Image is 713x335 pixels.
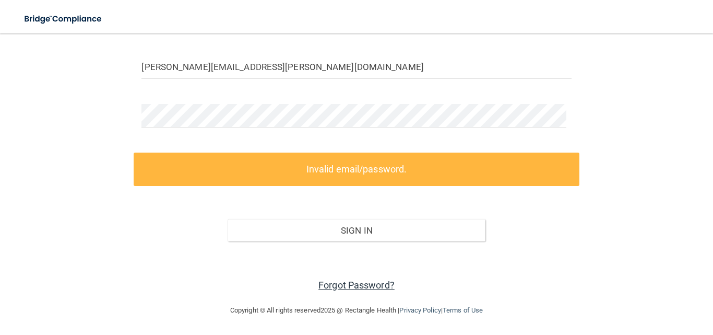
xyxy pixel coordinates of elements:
a: Terms of Use [443,306,483,314]
a: Forgot Password? [318,280,395,291]
a: Privacy Policy [399,306,441,314]
button: Sign In [228,219,485,242]
input: Email [141,55,571,79]
div: Copyright © All rights reserved 2025 @ Rectangle Health | | [166,294,547,327]
img: bridge_compliance_login_screen.278c3ca4.svg [16,8,112,30]
label: Invalid email/password. [134,153,579,186]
